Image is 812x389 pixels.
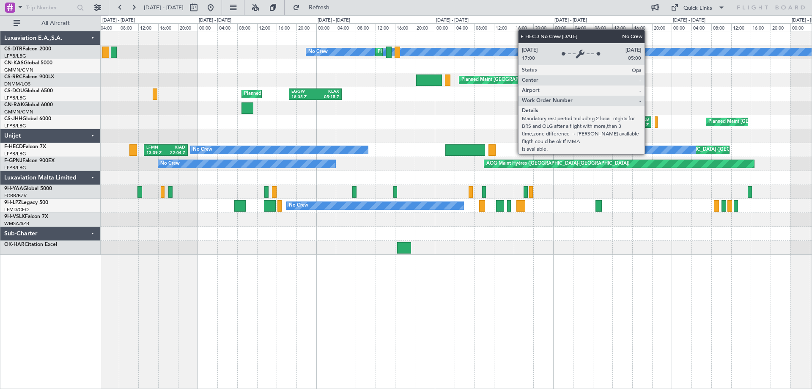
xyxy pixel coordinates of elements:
[4,214,25,219] span: 9H-VSLK
[612,23,632,31] div: 12:00
[289,199,308,212] div: No Crew
[395,23,415,31] div: 16:00
[672,23,691,31] div: 00:00
[612,122,630,128] div: 11:22 Z
[315,89,340,95] div: KLAX
[4,116,51,121] a: CS-JHHGlobal 6000
[435,23,455,31] div: 00:00
[711,23,731,31] div: 08:00
[590,143,723,156] div: Planned Maint [GEOGRAPHIC_DATA] ([GEOGRAPHIC_DATA])
[217,23,237,31] div: 04:00
[9,17,92,30] button: All Aircraft
[4,242,57,247] a: OK-HARCitation Excel
[4,221,29,227] a: WMSA/SZB
[632,23,652,31] div: 16:00
[4,242,25,247] span: OK-HAR
[533,23,553,31] div: 20:00
[144,4,184,11] span: [DATE] - [DATE]
[630,122,649,128] div: 19:55 Z
[166,145,185,151] div: KIAD
[376,23,395,31] div: 12:00
[4,88,53,94] a: CS-DOUGlobal 6500
[630,117,649,123] div: EGKB
[193,143,212,156] div: No Crew
[673,17,705,24] div: [DATE] - [DATE]
[4,116,22,121] span: CS-JHH
[521,143,540,156] div: No Crew
[178,23,198,31] div: 20:00
[4,186,23,191] span: 9H-YAA
[593,23,613,31] div: 08:00
[461,74,595,86] div: Planned Maint [GEOGRAPHIC_DATA] ([GEOGRAPHIC_DATA])
[683,4,712,13] div: Quick Links
[4,200,21,205] span: 9H-LPZ
[4,74,22,80] span: CS-RRC
[494,23,514,31] div: 12:00
[4,158,22,163] span: F-GPNJ
[22,20,89,26] span: All Aircraft
[4,109,33,115] a: GMMN/CMN
[4,47,22,52] span: CS-DTR
[455,23,475,31] div: 04:00
[4,53,26,59] a: LFPB/LBG
[4,200,48,205] a: 9H-LPZLegacy 500
[573,23,593,31] div: 04:00
[4,81,30,87] a: DNMM/LOS
[652,23,672,31] div: 20:00
[315,94,340,100] div: 05:15 Z
[4,144,46,149] a: F-HECDFalcon 7X
[4,102,53,108] a: CN-RAKGlobal 6000
[336,23,356,31] div: 04:00
[237,23,257,31] div: 08:00
[554,17,587,24] div: [DATE] - [DATE]
[635,143,768,156] div: Planned Maint [GEOGRAPHIC_DATA] ([GEOGRAPHIC_DATA])
[158,23,178,31] div: 16:00
[731,23,751,31] div: 12:00
[198,23,217,31] div: 00:00
[4,207,29,213] a: LFMD/CEQ
[302,5,337,11] span: Refresh
[415,23,435,31] div: 20:00
[4,123,26,129] a: LFPB/LBG
[4,193,27,199] a: FCBB/BZV
[4,165,26,171] a: LFPB/LBG
[318,17,350,24] div: [DATE] - [DATE]
[514,23,534,31] div: 16:00
[4,88,24,94] span: CS-DOU
[790,23,810,31] div: 00:00
[277,23,296,31] div: 16:00
[4,214,48,219] a: 9H-VSLKFalcon 7X
[436,17,469,24] div: [DATE] - [DATE]
[119,23,139,31] div: 08:00
[4,158,55,163] a: F-GPNJFalcon 900EX
[486,157,629,170] div: AOG Maint Hyères ([GEOGRAPHIC_DATA]-[GEOGRAPHIC_DATA])
[553,23,573,31] div: 00:00
[4,95,26,101] a: LFPB/LBG
[667,1,729,14] button: Quick Links
[4,186,52,191] a: 9H-YAAGlobal 5000
[166,150,185,156] div: 22:04 Z
[4,67,33,73] a: GMMN/CMN
[356,23,376,31] div: 08:00
[474,23,494,31] div: 08:00
[257,23,277,31] div: 12:00
[199,17,231,24] div: [DATE] - [DATE]
[691,23,711,31] div: 04:00
[99,23,119,31] div: 04:00
[4,61,24,66] span: CN-KAS
[4,61,52,66] a: CN-KASGlobal 5000
[378,46,421,58] div: Planned Maint Sofia
[160,157,180,170] div: No Crew
[4,151,26,157] a: LFPB/LBG
[612,117,630,123] div: HKJK
[296,23,316,31] div: 20:00
[291,94,315,100] div: 18:35 Z
[4,74,54,80] a: CS-RRCFalcon 900LX
[138,23,158,31] div: 12:00
[4,144,23,149] span: F-HECD
[4,102,24,108] span: CN-RAK
[289,1,340,14] button: Refresh
[316,23,336,31] div: 00:00
[146,150,166,156] div: 13:09 Z
[146,145,166,151] div: LFMN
